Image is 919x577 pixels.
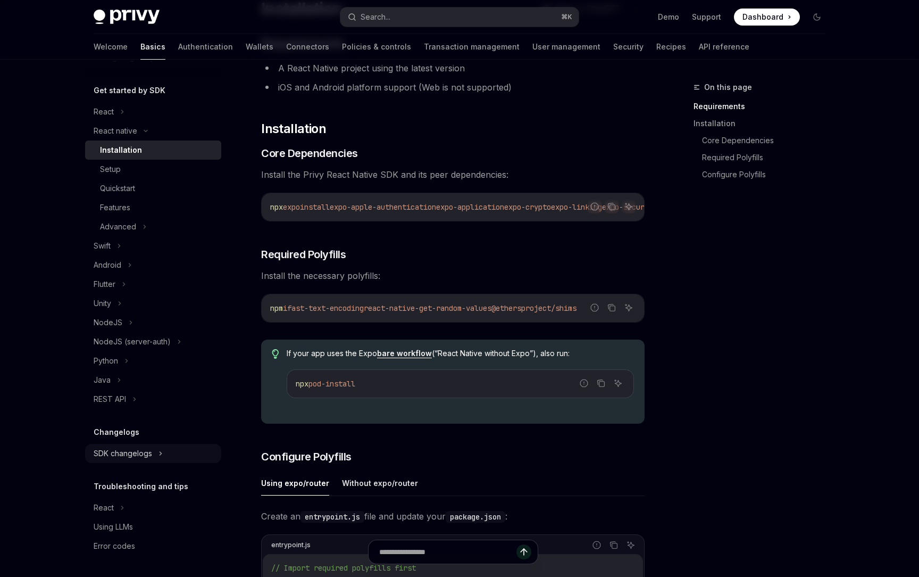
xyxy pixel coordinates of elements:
div: Advanced [100,220,136,233]
div: REST API [94,393,126,406]
li: iOS and Android platform support (Web is not supported) [261,80,645,95]
span: Create an file and update your : [261,509,645,524]
button: Ask AI [622,200,636,213]
h5: Changelogs [94,426,139,439]
a: Welcome [94,34,128,60]
a: Security [613,34,644,60]
div: Quickstart [100,182,135,195]
span: If your app uses the Expo (“React Native without Expo”), also run: [287,348,634,359]
span: Install the necessary polyfills: [261,268,645,283]
div: Unity [94,297,111,310]
div: Java [94,374,111,386]
button: Copy the contents from the code block [594,376,608,390]
a: API reference [699,34,749,60]
div: NodeJS [94,316,122,329]
div: Setup [100,163,121,176]
a: bare workflow [377,349,432,358]
a: Transaction management [424,34,520,60]
a: User management [532,34,600,60]
div: Features [100,201,130,214]
a: Using LLMs [85,517,221,537]
h5: Troubleshooting and tips [94,480,188,493]
div: React [94,105,114,118]
div: Using LLMs [94,521,133,533]
span: fast-text-encoding [287,303,364,313]
span: npm [270,303,283,313]
button: Toggle dark mode [808,9,825,26]
button: Without expo/router [342,471,418,496]
span: install [300,202,330,212]
div: Installation [100,144,142,156]
a: Error codes [85,537,221,556]
span: Required Polyfills [261,247,346,262]
a: Quickstart [85,179,221,198]
button: Ask AI [611,376,625,390]
div: React native [94,125,137,137]
span: i [283,303,287,313]
a: Authentication [178,34,233,60]
a: Core Dependencies [702,132,834,149]
span: expo-linking [551,202,602,212]
div: Flutter [94,278,115,291]
button: Report incorrect code [577,376,591,390]
button: Using expo/router [261,471,329,496]
span: Install the Privy React Native SDK and its peer dependencies: [261,167,645,182]
span: pod-install [308,379,355,389]
button: Send message [516,545,531,559]
div: Search... [361,11,390,23]
a: Dashboard [734,9,800,26]
span: npx [296,379,308,389]
a: Basics [140,34,165,60]
a: Setup [85,160,221,179]
button: Report incorrect code [588,301,601,315]
a: Policies & controls [342,34,411,60]
span: ⌘ K [561,13,572,21]
span: @ethersproject/shims [491,303,577,313]
a: Features [85,198,221,217]
button: Report incorrect code [588,200,601,213]
span: expo-application [436,202,504,212]
div: Python [94,355,118,367]
a: Required Polyfills [702,149,834,166]
code: package.json [446,511,505,523]
div: SDK changelogs [94,447,152,460]
span: expo [283,202,300,212]
a: Support [692,12,721,22]
li: A React Native project using the latest version [261,61,645,76]
a: Installation [85,141,221,160]
h5: Get started by SDK [94,84,165,97]
svg: Tip [272,349,279,359]
a: Demo [658,12,679,22]
div: Swift [94,240,111,252]
a: Installation [694,115,834,132]
a: Requirements [694,98,834,115]
span: npx [270,202,283,212]
span: Configure Polyfills [261,449,352,464]
a: Wallets [246,34,273,60]
button: Copy the contents from the code block [605,200,619,213]
code: entrypoint.js [300,511,364,523]
span: Dashboard [742,12,783,22]
span: expo-crypto [504,202,551,212]
button: Search...⌘K [340,7,579,27]
span: Installation [261,120,326,137]
img: dark logo [94,10,160,24]
button: Copy the contents from the code block [605,301,619,315]
button: Ask AI [622,301,636,315]
div: React [94,501,114,514]
span: On this page [704,81,752,94]
span: Core Dependencies [261,146,358,161]
span: expo-apple-authentication [330,202,436,212]
div: Error codes [94,540,135,553]
a: Configure Polyfills [702,166,834,183]
div: NodeJS (server-auth) [94,335,171,348]
span: expo-secure-store [602,202,674,212]
div: Android [94,259,121,271]
a: Recipes [656,34,686,60]
span: react-native-get-random-values [364,303,491,313]
a: Connectors [286,34,329,60]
